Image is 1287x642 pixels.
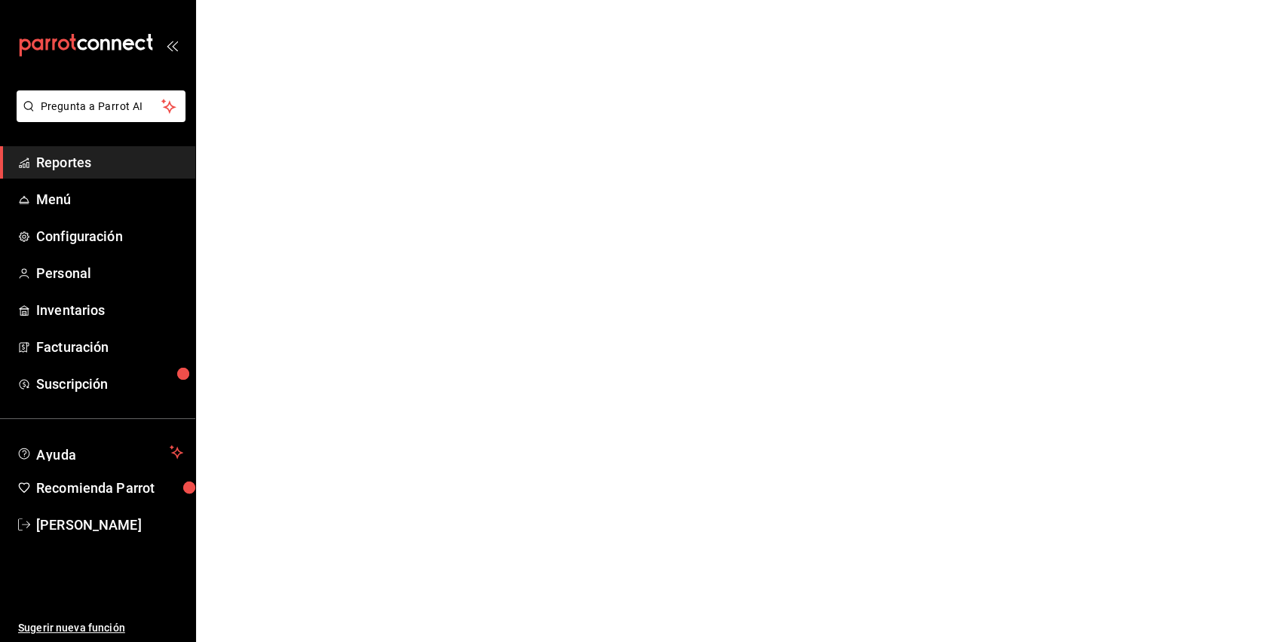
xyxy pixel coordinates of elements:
[36,263,183,283] span: Personal
[36,337,183,357] span: Facturación
[36,478,183,498] span: Recomienda Parrot
[36,443,164,461] span: Ayuda
[36,374,183,394] span: Suscripción
[41,99,162,115] span: Pregunta a Parrot AI
[36,189,183,209] span: Menú
[18,620,183,636] span: Sugerir nueva función
[36,226,183,246] span: Configuración
[166,39,178,51] button: open_drawer_menu
[36,152,183,173] span: Reportes
[36,515,183,535] span: [PERSON_NAME]
[17,90,185,122] button: Pregunta a Parrot AI
[36,300,183,320] span: Inventarios
[11,109,185,125] a: Pregunta a Parrot AI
